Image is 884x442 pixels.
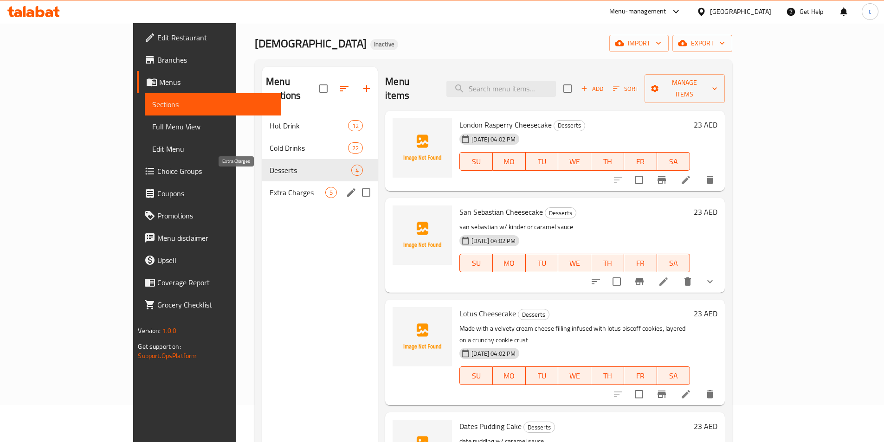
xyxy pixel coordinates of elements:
span: TH [595,256,620,270]
span: London Rasperry Cheesecake [459,118,552,132]
div: Menu-management [609,6,666,17]
span: Coverage Report [157,277,273,288]
span: t [869,6,871,17]
a: Full Menu View [145,115,281,138]
h2: Menu sections [266,75,319,102]
a: Menu disclaimer [137,227,281,249]
span: SA [661,155,686,168]
span: Branches [157,54,273,65]
span: FR [628,256,653,270]
span: Manage items [652,77,717,100]
span: Cold Drinks [270,142,348,154]
a: Menus [137,71,281,93]
span: SA [661,256,686,270]
span: TH [595,155,620,168]
button: TH [591,254,624,272]
span: Select to update [629,170,649,190]
span: 22 [348,144,362,153]
button: show more [699,270,721,293]
a: Promotions [137,205,281,227]
button: FR [624,152,657,171]
button: SU [459,366,493,385]
a: Upsell [137,249,281,271]
span: Sort items [607,82,645,96]
button: WE [558,152,591,171]
span: Extra Charges [270,187,325,198]
button: TH [591,152,624,171]
span: Inactive [370,40,398,48]
button: MO [493,152,526,171]
span: Edit Restaurant [157,32,273,43]
div: Inactive [370,39,398,50]
h2: Menu items [385,75,435,102]
button: delete [699,169,721,191]
a: Choice Groups [137,160,281,182]
span: Dates Pudding Cake [459,419,522,433]
div: Cold Drinks22 [262,137,378,159]
a: Support.OpsPlatform [138,350,197,362]
span: SU [464,256,489,270]
button: FR [624,366,657,385]
button: SA [657,254,690,272]
span: import [617,38,661,49]
span: Choice Groups [157,166,273,177]
span: [DATE] 04:02 PM [468,135,519,144]
span: Menu disclaimer [157,232,273,243]
span: [DATE] 04:02 PM [468,237,519,245]
span: MO [497,155,522,168]
span: Lotus Cheesecake [459,307,516,320]
span: Hot Drink [270,120,348,131]
span: Desserts [270,165,351,176]
span: Menus [159,77,273,88]
span: Sort sections [333,77,355,100]
button: WE [558,254,591,272]
p: san sebastian w/ kinder or caramel sauce [459,221,690,233]
span: [DATE] 04:02 PM [468,349,519,358]
button: Branch-specific-item [651,169,673,191]
button: import [609,35,669,52]
a: Edit menu item [680,174,691,186]
a: Edit menu item [680,389,691,400]
button: sort-choices [585,270,607,293]
button: Manage items [645,74,725,103]
span: San Sebastian Cheesecake [459,205,543,219]
a: Edit menu item [658,276,669,287]
span: WE [562,256,587,270]
span: TH [595,369,620,383]
span: SA [661,369,686,383]
div: Desserts [523,422,555,433]
span: Select to update [607,272,626,291]
a: Grocery Checklist [137,294,281,316]
span: Select section [558,79,577,98]
img: Lotus Cheesecake [393,307,452,366]
button: TU [526,366,559,385]
a: Branches [137,49,281,71]
button: TH [591,366,624,385]
button: SU [459,254,493,272]
svg: Show Choices [704,276,716,287]
button: delete [699,383,721,405]
span: Desserts [518,309,549,320]
div: items [348,120,363,131]
div: Hot Drink12 [262,115,378,137]
span: 5 [326,188,336,197]
span: WE [562,155,587,168]
img: San Sebastian Cheesecake [393,205,452,265]
button: SA [657,366,690,385]
span: Select to update [629,384,649,404]
h6: 23 AED [694,205,717,218]
button: TU [526,254,559,272]
span: TU [529,256,555,270]
span: export [680,38,725,49]
span: Add item [577,82,607,96]
span: FR [628,155,653,168]
button: MO [493,366,526,385]
button: delete [677,270,699,293]
span: TU [529,155,555,168]
span: Get support on: [138,340,181,352]
p: Made with a velvety cream cheese filling infused with lotus biscoff cookies, layered on a crunchy... [459,323,690,346]
span: 1.0.0 [162,325,177,337]
span: FR [628,369,653,383]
